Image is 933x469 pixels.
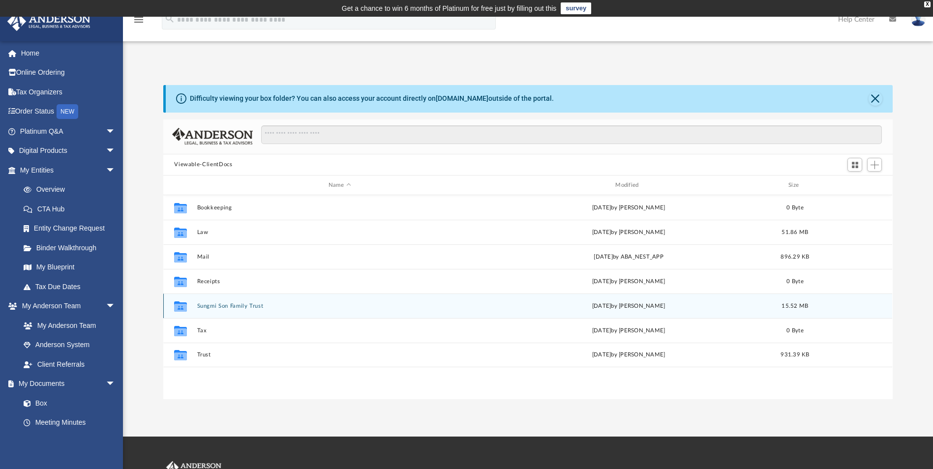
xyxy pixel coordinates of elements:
[197,278,482,285] button: Receipts
[869,92,882,106] button: Close
[486,326,771,335] div: [DATE] by [PERSON_NAME]
[106,141,125,161] span: arrow_drop_down
[14,354,125,374] a: Client Referrals
[819,181,888,190] div: id
[14,316,120,335] a: My Anderson Team
[14,258,125,277] a: My Blueprint
[106,121,125,142] span: arrow_drop_down
[14,335,125,355] a: Anderson System
[168,181,192,190] div: id
[7,63,130,83] a: Online Ordering
[787,279,804,284] span: 0 Byte
[14,413,125,433] a: Meeting Minutes
[7,121,130,141] a: Platinum Q&Aarrow_drop_down
[561,2,591,14] a: survey
[197,254,482,260] button: Mail
[197,352,482,358] button: Trust
[782,230,809,235] span: 51.86 MB
[486,181,771,190] div: Modified
[7,374,125,394] a: My Documentsarrow_drop_down
[486,228,771,237] div: [DATE] by [PERSON_NAME]
[776,181,815,190] div: Size
[57,104,78,119] div: NEW
[4,12,93,31] img: Anderson Advisors Platinum Portal
[924,1,931,7] div: close
[7,141,130,161] a: Digital Productsarrow_drop_down
[7,160,130,180] a: My Entitiesarrow_drop_down
[14,432,120,452] a: Forms Library
[164,13,175,24] i: search
[782,303,809,309] span: 15.52 MB
[486,351,771,360] div: [DATE] by [PERSON_NAME]
[261,125,882,144] input: Search files and folders
[847,158,862,172] button: Switch to Grid View
[197,229,482,235] button: Law
[486,204,771,212] div: [DATE] by [PERSON_NAME]
[781,352,810,358] span: 931.39 KB
[197,303,482,309] button: Sungmi Son Family Trust
[911,12,926,27] img: User Pic
[14,199,130,219] a: CTA Hub
[106,374,125,394] span: arrow_drop_down
[197,181,482,190] div: Name
[197,205,482,211] button: Bookkeeping
[14,219,130,238] a: Entity Change Request
[342,2,557,14] div: Get a chance to win 6 months of Platinum for free just by filling out this
[133,19,145,26] a: menu
[197,327,482,334] button: Tax
[7,43,130,63] a: Home
[7,82,130,102] a: Tax Organizers
[163,195,892,399] div: grid
[7,102,130,122] a: Order StatusNEW
[133,14,145,26] i: menu
[106,160,125,180] span: arrow_drop_down
[14,180,130,200] a: Overview
[486,302,771,311] div: [DATE] by [PERSON_NAME]
[14,277,130,296] a: Tax Due Dates
[787,205,804,210] span: 0 Byte
[781,254,810,260] span: 896.29 KB
[14,238,130,258] a: Binder Walkthrough
[486,277,771,286] div: [DATE] by [PERSON_NAME]
[787,328,804,333] span: 0 Byte
[174,160,232,169] button: Viewable-ClientDocs
[486,253,771,262] div: [DATE] by ABA_NEST_APP
[106,296,125,317] span: arrow_drop_down
[7,296,125,316] a: My Anderson Teamarrow_drop_down
[867,158,882,172] button: Add
[436,94,488,102] a: [DOMAIN_NAME]
[14,393,120,413] a: Box
[190,93,554,104] div: Difficulty viewing your box folder? You can also access your account directly on outside of the p...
